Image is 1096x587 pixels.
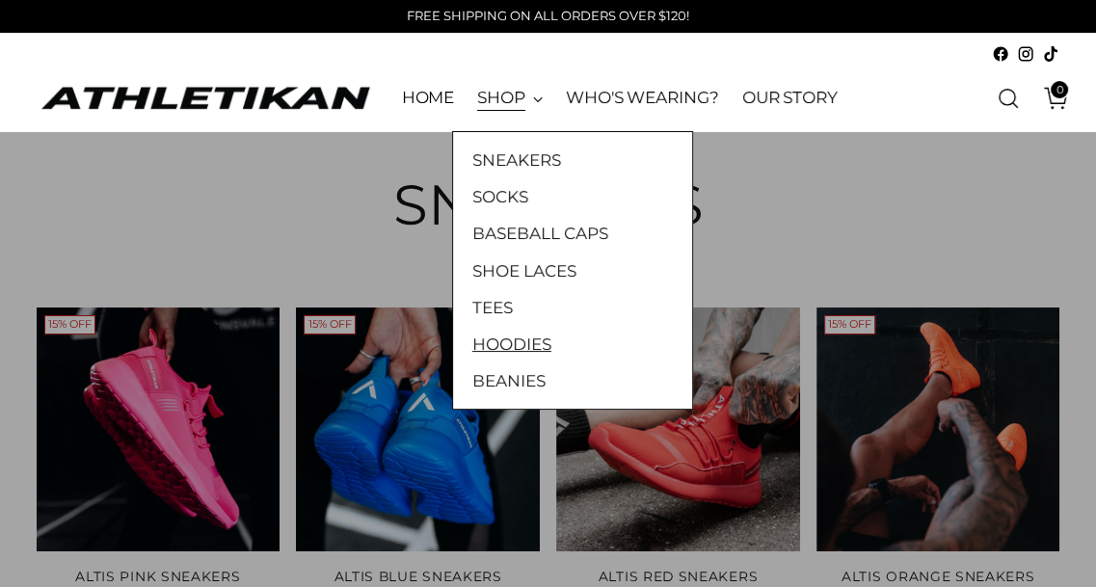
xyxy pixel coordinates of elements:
a: ATHLETIKAN [37,83,374,113]
a: SHOP [477,77,543,120]
a: WHO'S WEARING? [566,77,719,120]
a: HOME [402,77,455,120]
a: OUR STORY [742,77,838,120]
p: FREE SHIPPING ON ALL ORDERS OVER $120! [407,7,689,26]
a: Open search modal [989,79,1028,118]
a: Open cart modal [1029,79,1068,118]
span: 0 [1051,81,1068,98]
